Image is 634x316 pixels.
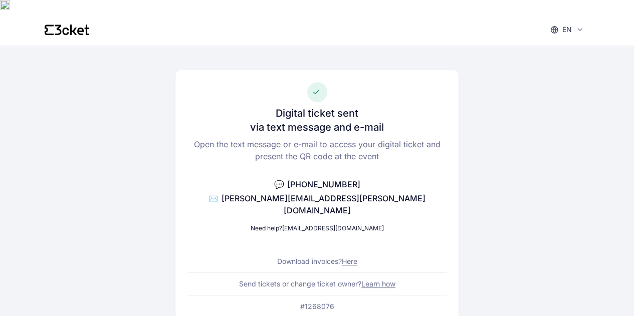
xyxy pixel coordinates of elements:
[251,224,282,232] span: Need help?
[250,120,384,134] h3: via text message and e-mail
[282,224,384,232] a: [EMAIL_ADDRESS][DOMAIN_NAME]
[300,301,334,311] p: #1268076
[342,257,357,265] a: Here
[222,193,426,215] span: [PERSON_NAME][EMAIL_ADDRESS][PERSON_NAME][DOMAIN_NAME]
[287,179,360,189] span: [PHONE_NUMBER]
[274,179,284,189] span: 💬
[187,138,447,162] p: Open the text message or e-mail to access your digital ticket and present the QR code at the event
[276,106,358,120] h3: Digital ticket sent
[239,279,395,289] p: Send tickets or change ticket owner?
[208,193,219,203] span: ✉️
[277,256,357,266] p: Download invoices?
[562,25,572,35] p: en
[361,279,395,288] a: Learn how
